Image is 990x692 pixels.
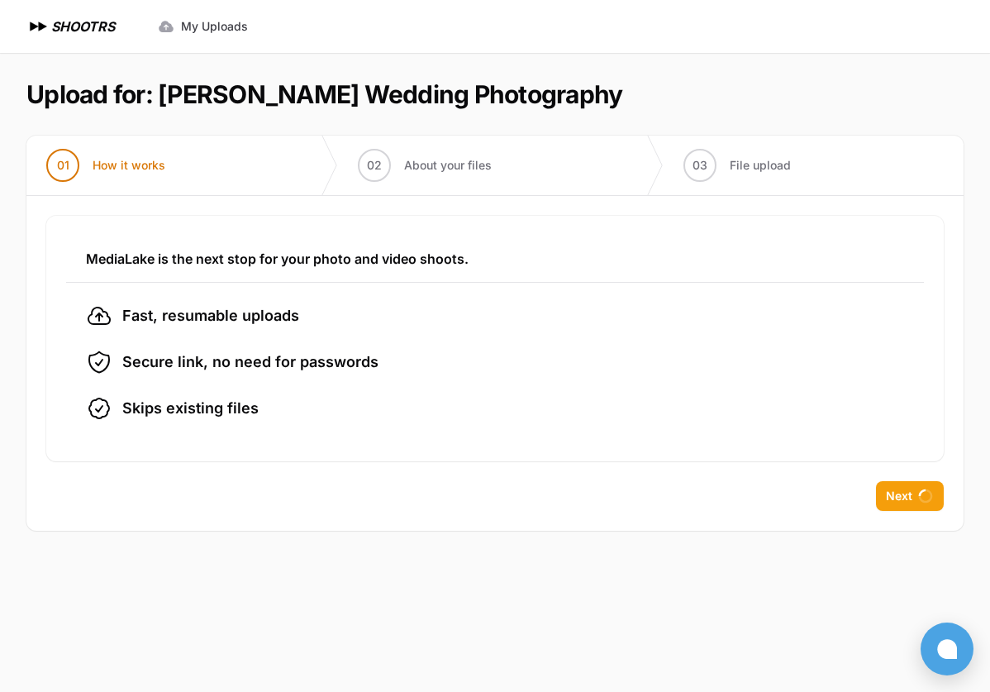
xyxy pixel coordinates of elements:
button: 03 File upload [664,136,811,195]
span: 01 [57,157,69,174]
span: 02 [367,157,382,174]
h3: MediaLake is the next stop for your photo and video shoots. [86,249,904,269]
span: How it works [93,157,165,174]
button: Next [876,481,944,511]
span: Fast, resumable uploads [122,304,299,327]
span: Secure link, no need for passwords [122,351,378,374]
a: My Uploads [148,12,258,41]
h1: Upload for: [PERSON_NAME] Wedding Photography [26,79,622,109]
button: Open chat window [921,623,973,675]
h1: SHOOTRS [51,17,115,36]
span: Next [886,488,912,504]
span: Skips existing files [122,397,259,420]
span: File upload [730,157,791,174]
a: SHOOTRS SHOOTRS [26,17,115,36]
button: 02 About your files [338,136,512,195]
span: 03 [693,157,707,174]
button: 01 How it works [26,136,185,195]
img: SHOOTRS [26,17,51,36]
span: My Uploads [181,18,248,35]
span: About your files [404,157,492,174]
